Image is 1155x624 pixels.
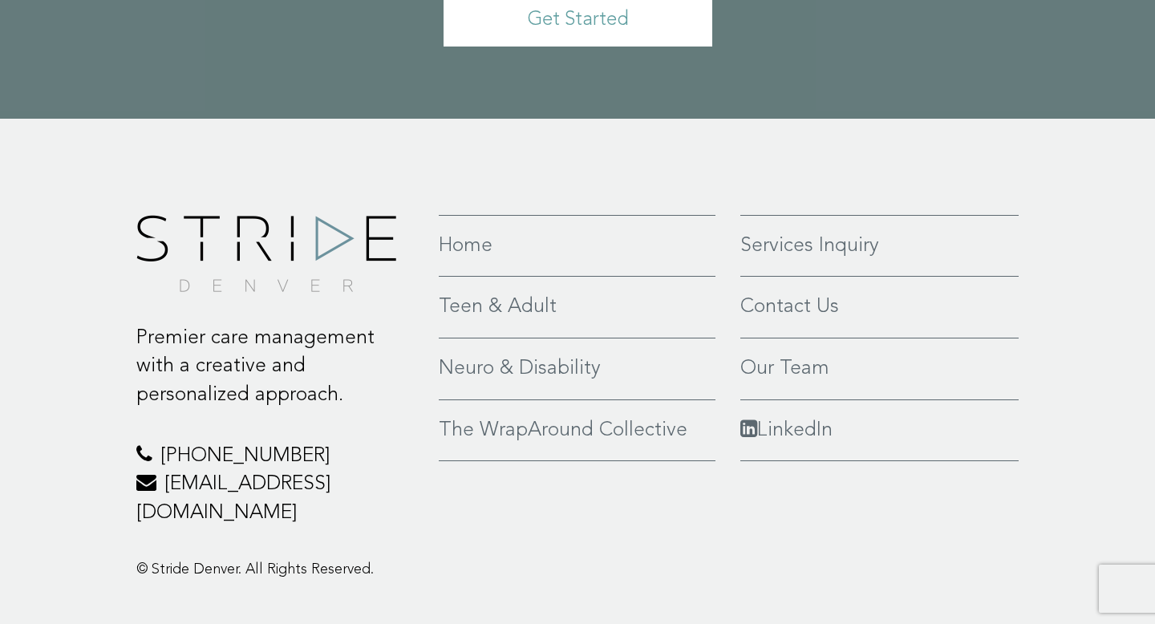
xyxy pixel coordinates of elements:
a: Contact Us [740,293,1019,322]
a: Home [439,232,715,261]
a: Teen & Adult [439,293,715,322]
a: Our Team [740,355,1019,383]
img: footer-logo.png [136,215,396,292]
p: Premier care management with a creative and personalized approach. [136,324,415,410]
a: LinkedIn [740,416,1019,445]
p: [PHONE_NUMBER] [EMAIL_ADDRESS][DOMAIN_NAME] [136,442,415,528]
a: Services Inquiry [740,232,1019,261]
a: Neuro & Disability [439,355,715,383]
span: © Stride Denver. All Rights Reserved. [136,562,374,577]
a: The WrapAround Collective [439,416,715,445]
